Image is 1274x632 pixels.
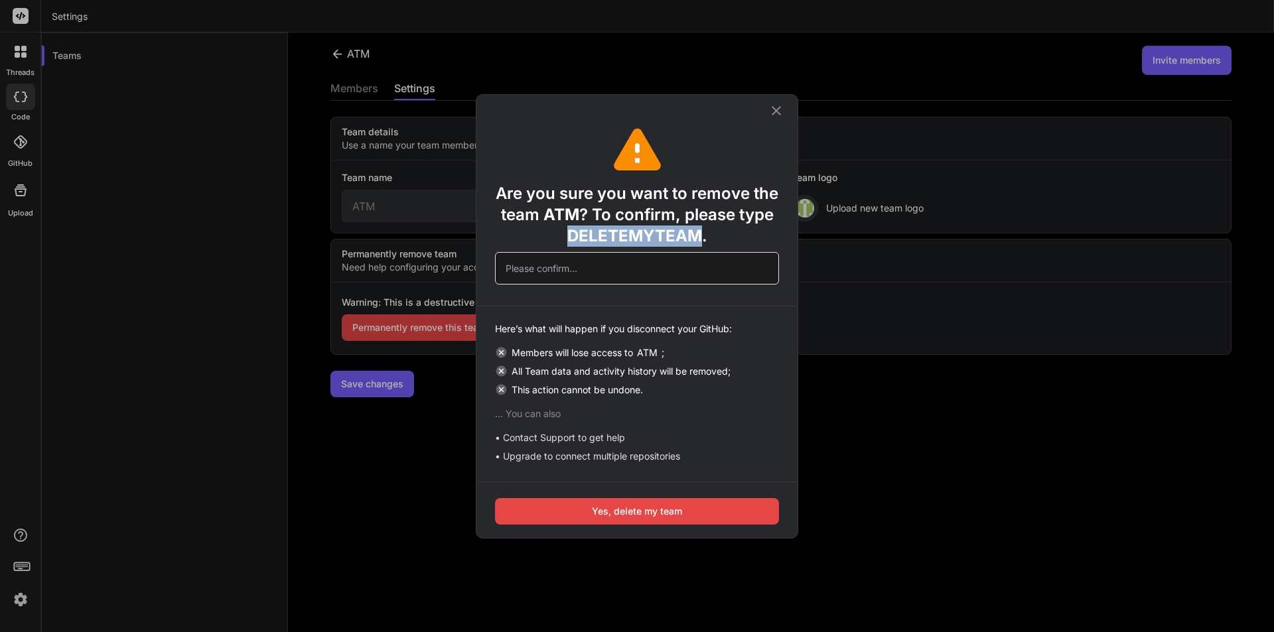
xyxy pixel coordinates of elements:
button: Yes, delete my team [495,498,779,525]
p: Here’s what will happen if you disconnect your GitHub: [495,322,779,344]
p: This action cannot be undone. [495,381,779,399]
span: ATM [543,205,579,224]
span: DELETEMYTEAM [567,226,702,245]
span: ATM [637,346,658,359]
input: Please confirm... [495,252,779,284]
p: • Contact Support to get help [495,428,779,447]
p: All Team data and activity history will be removed; [495,362,779,381]
div: Are you sure you want to remove the team ? To confirm, please type . [495,178,779,247]
p: Members will lose access to ; [495,344,779,362]
p: ... You can also [495,399,779,428]
p: • Upgrade to connect multiple repositories [495,447,779,466]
